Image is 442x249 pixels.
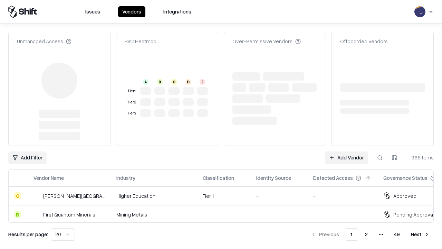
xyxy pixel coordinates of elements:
[81,6,104,17] button: Issues
[313,211,372,218] div: -
[406,154,434,161] div: 966 items
[340,38,388,45] div: Offboarded Vendors
[393,192,416,200] div: Approved
[256,192,302,200] div: -
[116,192,192,200] div: Higher Education
[359,228,373,241] button: 2
[125,38,156,45] div: Risk Heatmap
[388,228,405,241] button: 49
[203,192,245,200] div: Tier 1
[126,88,137,94] div: Tier 1
[116,211,192,218] div: Mining Metals
[116,174,135,182] div: Industry
[203,211,245,218] div: -
[43,192,105,200] div: [PERSON_NAME][GEOGRAPHIC_DATA]
[383,174,427,182] div: Governance Status
[159,6,195,17] button: Integrations
[33,211,40,218] img: First Quantum Minerals
[393,211,434,218] div: Pending Approval
[8,231,48,238] p: Results per page:
[33,192,40,199] img: Reichman University
[171,79,177,85] div: C
[345,228,358,241] button: 1
[33,174,64,182] div: Vendor Name
[14,211,21,218] div: B
[232,38,301,45] div: Over-Permissive Vendors
[17,38,71,45] div: Unmanaged Access
[14,192,21,199] div: C
[307,228,434,241] nav: pagination
[8,151,47,164] button: Add Filter
[157,79,163,85] div: B
[407,228,434,241] button: Next
[325,151,368,164] a: Add Vendor
[313,192,372,200] div: -
[126,110,137,116] div: Tier 3
[185,79,191,85] div: D
[43,211,95,218] div: First Quantum Minerals
[203,174,234,182] div: Classification
[143,79,148,85] div: A
[256,211,302,218] div: -
[126,99,137,105] div: Tier 2
[313,174,353,182] div: Detected Access
[256,174,291,182] div: Identity Source
[118,6,145,17] button: Vendors
[200,79,205,85] div: F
